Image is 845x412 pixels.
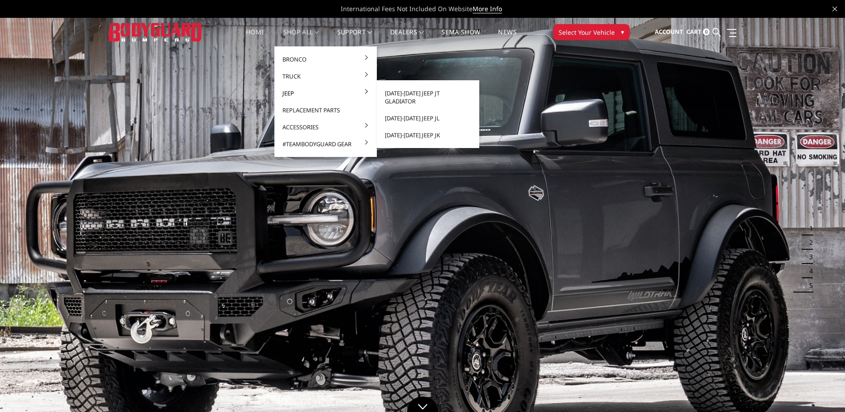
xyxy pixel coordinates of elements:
a: [DATE]-[DATE] Jeep JT Gladiator [380,85,476,110]
span: Account [655,28,683,36]
img: BODYGUARD BUMPERS [109,23,202,41]
a: Support [337,29,372,46]
a: [DATE]-[DATE] Jeep JK [380,127,476,144]
a: Truck [278,68,373,85]
a: Cart 0 [686,20,710,44]
button: 2 of 5 [804,235,813,250]
a: Replacement Parts [278,102,373,119]
a: [DATE]-[DATE] Jeep JL [380,110,476,127]
span: ▾ [621,27,624,37]
span: Cart [686,28,702,36]
a: Home [246,29,265,46]
button: 3 of 5 [804,250,813,264]
a: Account [655,20,683,44]
button: Select Your Vehicle [553,24,630,40]
a: Click to Down [407,396,438,412]
a: SEMA Show [441,29,480,46]
span: 0 [703,29,710,35]
a: Jeep [278,85,373,102]
a: More Info [473,4,502,13]
button: 1 of 5 [804,221,813,235]
a: Accessories [278,119,373,136]
span: Select Your Vehicle [559,28,615,37]
a: shop all [283,29,319,46]
a: Bronco [278,51,373,68]
a: News [498,29,516,46]
button: 4 of 5 [804,264,813,278]
a: #TeamBodyguard Gear [278,136,373,152]
a: Dealers [390,29,424,46]
iframe: Chat Widget [800,369,845,412]
button: 5 of 5 [804,278,813,293]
